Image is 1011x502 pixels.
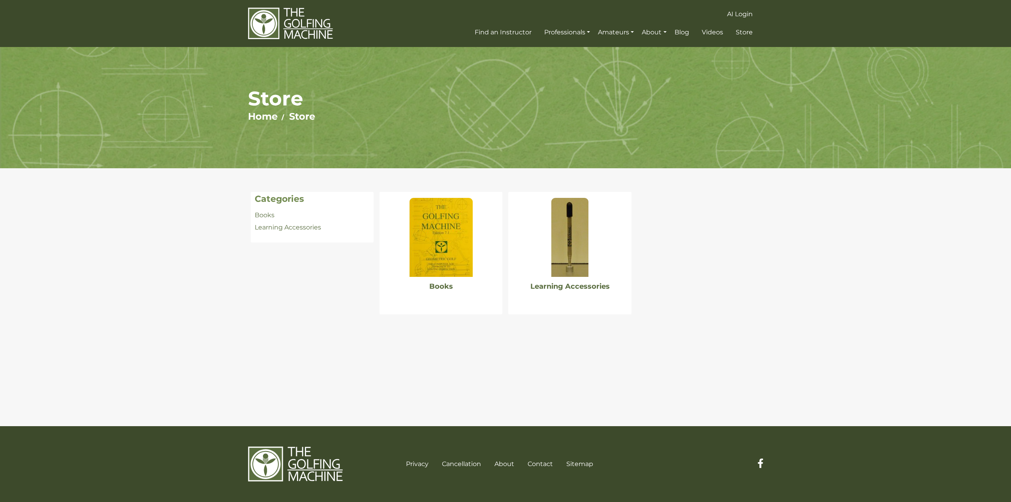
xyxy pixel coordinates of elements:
[248,7,333,40] img: The Golfing Machine
[255,224,321,231] a: Learning Accessories
[473,25,534,39] a: Find an Instructor
[429,282,453,291] a: Books
[725,7,755,21] a: AI Login
[640,25,668,39] a: About
[542,25,592,39] a: Professionals
[442,460,481,468] a: Cancellation
[475,28,532,36] span: Find an Instructor
[248,86,763,111] h1: Store
[530,282,610,291] a: Learning Accessories
[566,460,593,468] a: Sitemap
[675,28,689,36] span: Blog
[596,25,636,39] a: Amateurs
[289,111,315,122] a: Store
[255,211,274,219] a: Books
[528,460,553,468] a: Contact
[673,25,691,39] a: Blog
[736,28,753,36] span: Store
[406,460,428,468] a: Privacy
[255,194,370,204] h4: Categories
[494,460,514,468] a: About
[248,111,278,122] a: Home
[248,446,343,482] img: The Golfing Machine
[727,10,753,18] span: AI Login
[700,25,725,39] a: Videos
[734,25,755,39] a: Store
[702,28,723,36] span: Videos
